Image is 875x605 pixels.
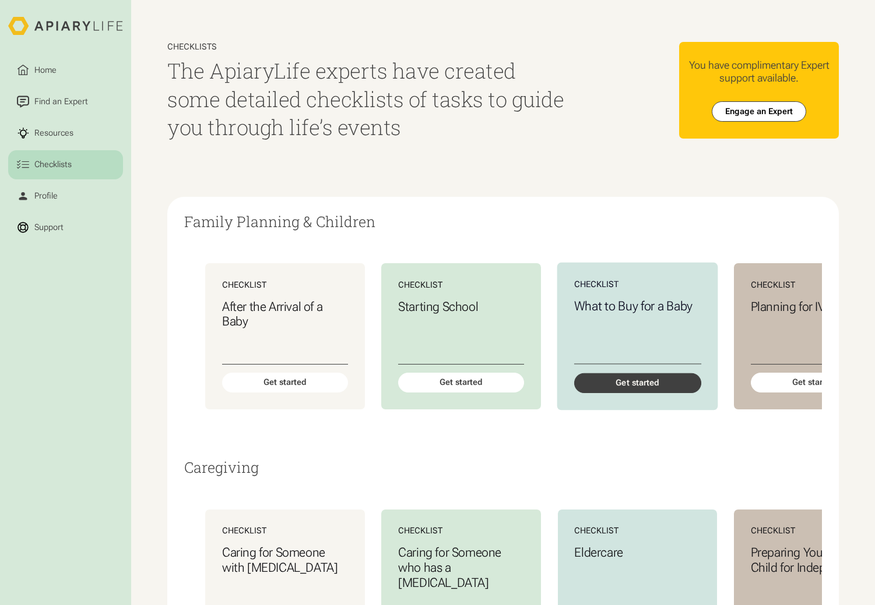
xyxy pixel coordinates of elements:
[688,59,831,85] div: You have complimentary Expert support available.
[8,150,122,179] a: Checklists
[398,280,524,291] div: Checklist
[33,95,90,108] div: Find an Expert
[398,545,524,590] h3: Caring for Someone who has a [MEDICAL_DATA]
[33,190,60,203] div: Profile
[398,299,524,314] h3: Starting School
[167,56,570,141] h1: The ApiaryLife experts have created some detailed checklists of tasks to guide you through life’s...
[167,42,570,52] div: Checklists
[8,182,122,211] a: Profile
[381,263,540,409] a: ChecklistStarting SchoolGet started
[574,545,700,560] h3: Eldercare
[205,263,364,409] a: ChecklistAfter the Arrival of a BabyGet started
[33,221,66,234] div: Support
[222,299,348,330] h3: After the Arrival of a Baby
[574,279,701,290] div: Checklist
[8,213,122,242] a: Support
[398,526,524,536] div: Checklist
[222,373,348,392] div: Get started
[33,64,59,77] div: Home
[222,280,348,291] div: Checklist
[184,459,822,476] h2: Caregiving
[712,101,806,121] a: Engage an Expert
[574,373,701,394] div: Get started
[8,87,122,116] a: Find an Expert
[574,299,701,314] h3: What to Buy for a Baby
[574,526,700,536] div: Checklist
[184,214,822,230] h2: Family Planning & Children
[33,127,76,140] div: Resources
[222,545,348,575] h3: Caring for Someone with [MEDICAL_DATA]
[557,263,718,410] a: ChecklistWhat to Buy for a BabyGet started
[8,119,122,148] a: Resources
[8,56,122,85] a: Home
[398,373,524,392] div: Get started
[33,158,74,171] div: Checklists
[222,526,348,536] div: Checklist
